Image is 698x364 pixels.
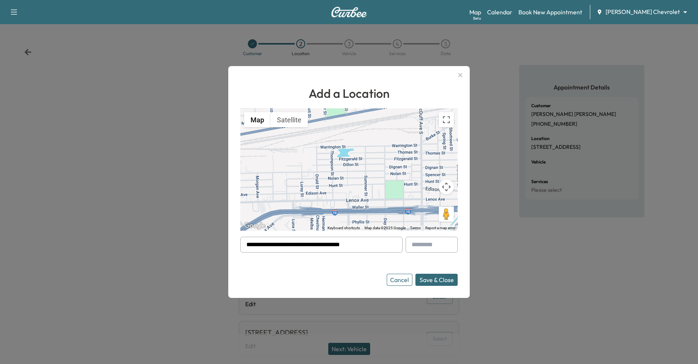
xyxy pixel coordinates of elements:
[271,112,308,127] button: Show satellite imagery
[331,7,367,17] img: Curbee Logo
[518,8,582,17] a: Book New Appointment
[364,226,406,230] span: Map data ©2025 Google
[425,226,455,230] a: Report a map error
[473,15,481,21] div: Beta
[469,8,481,17] a: MapBeta
[410,226,421,230] a: Terms (opens in new tab)
[242,221,267,231] img: Google
[240,84,458,102] h1: Add a Location
[387,274,412,286] button: Cancel
[327,225,360,231] button: Keyboard shortcuts
[244,112,271,127] button: Show street map
[606,8,680,16] span: [PERSON_NAME] Chevrolet
[415,274,458,286] button: Save & Close
[439,179,454,194] button: Map camera controls
[487,8,512,17] a: Calendar
[439,112,454,127] button: Toggle fullscreen view
[242,221,267,231] a: Open this area in Google Maps (opens a new window)
[439,207,454,222] button: Drag Pegman onto the map to open Street View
